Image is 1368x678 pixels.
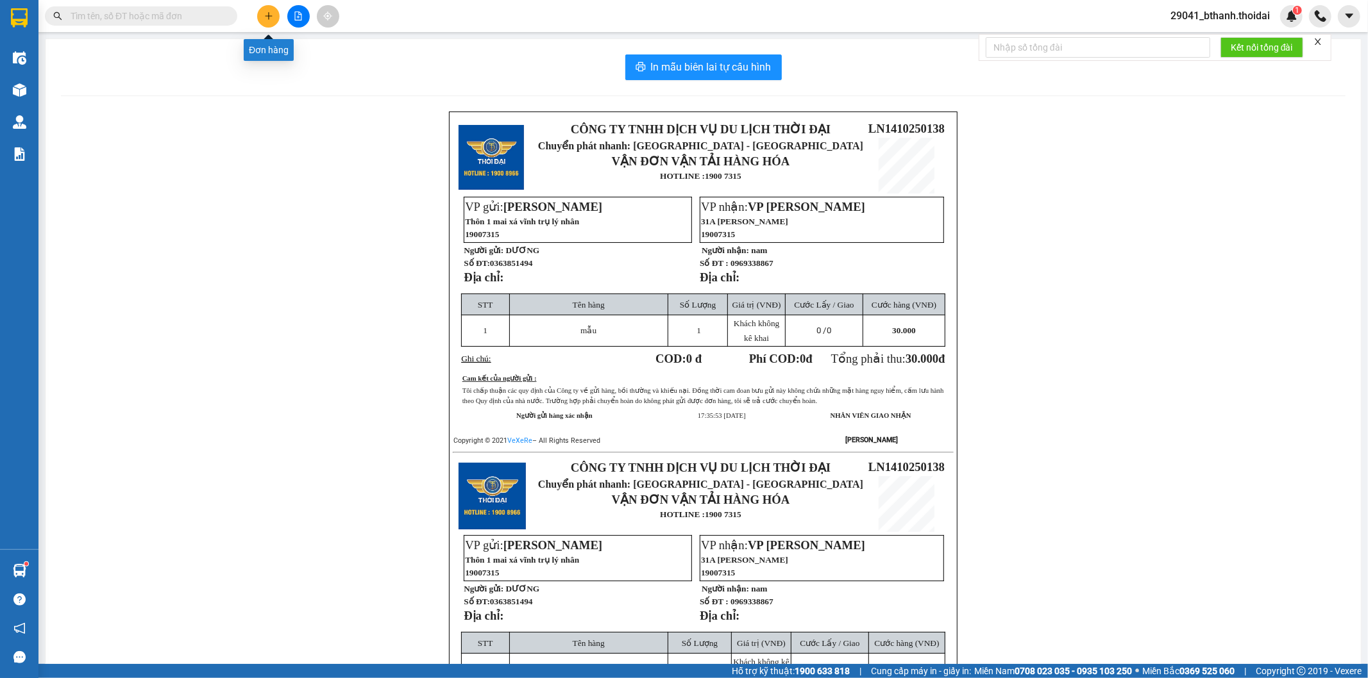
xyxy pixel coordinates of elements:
span: In mẫu biên lai tự cấu hình [651,59,772,75]
span: nam [751,584,767,593]
strong: Số ĐT : [700,597,729,606]
span: 17:35:53 [DATE] [698,412,746,419]
span: 0363851494 [490,258,533,268]
span: 19007315 [701,229,735,239]
span: Thôn 1 mai xá vĩnh trụ lý nhân [465,555,579,565]
span: question-circle [13,593,26,606]
span: DƯƠNG [506,245,540,255]
img: warehouse-icon [13,51,26,65]
button: aim [317,5,339,28]
span: 0 [800,352,806,365]
span: Hỗ trợ kỹ thuật: [732,664,850,678]
span: 1 [697,326,701,335]
span: [PERSON_NAME] [503,538,602,552]
span: 0969338867 [730,258,773,268]
strong: CÔNG TY TNHH DỊCH VỤ DU LỊCH THỜI ĐẠI [571,122,831,136]
span: Tên hàng [573,638,605,648]
span: 19007315 [701,568,735,577]
span: 0 đ [686,352,702,365]
span: | [859,664,861,678]
u: Cam kết của người gửi : [462,375,537,382]
span: Miền Nam [974,664,1132,678]
span: VP gửi: [465,200,602,213]
img: warehouse-icon [13,83,26,97]
span: mẫu [580,326,596,335]
span: [PERSON_NAME] [503,200,602,213]
img: logo [459,463,526,530]
strong: CÔNG TY TNHH DỊCH VỤ DU LỊCH THỜI ĐẠI [571,461,831,474]
strong: Người nhận: [702,584,749,593]
span: 31A [PERSON_NAME] [701,217,788,226]
img: phone-icon [1315,10,1326,22]
span: 30.000 [906,352,938,365]
span: close [1313,37,1322,46]
span: Cước Lấy / Giao [800,638,859,648]
span: 0363851494 [490,597,533,606]
button: Kết nối tổng đài [1220,37,1303,58]
strong: 1900 7315 [705,509,741,519]
span: 0 / [817,326,832,335]
span: Chuyển phát nhanh: [GEOGRAPHIC_DATA] - [GEOGRAPHIC_DATA] [538,140,863,151]
strong: Phí COD: đ [749,352,813,365]
span: 0 [827,326,832,335]
strong: COD: [655,352,702,365]
span: Tôi chấp thuận các quy định của Công ty về gửi hàng, bồi thường và khiếu nại. Đồng thời cam đoan ... [462,387,944,404]
strong: VẬN ĐƠN VẬN TẢI HÀNG HÓA [612,493,790,506]
span: VP [PERSON_NAME] [748,538,865,552]
strong: NHÂN VIÊN GIAO NHẬN [831,412,911,419]
span: 29041_bthanh.thoidai [1160,8,1280,24]
span: message [13,651,26,663]
strong: Người gửi: [464,245,503,255]
strong: Người nhận: [702,245,749,255]
sup: 1 [1293,6,1302,15]
img: logo [459,125,524,190]
span: Cung cấp máy in - giấy in: [871,664,971,678]
button: plus [257,5,280,28]
span: LN1410250138 [868,122,945,135]
strong: Người gửi: [464,584,503,593]
strong: HOTLINE : [660,171,705,181]
span: Ghi chú: [461,354,491,363]
span: aim [323,12,332,21]
span: 30.000 [892,326,916,335]
img: icon-new-feature [1286,10,1297,22]
strong: 0708 023 035 - 0935 103 250 [1015,666,1132,676]
sup: 1 [24,562,28,566]
span: ⚪️ [1135,668,1139,674]
span: Cước hàng (VNĐ) [872,300,936,310]
span: printer [636,62,646,74]
span: Thôn 1 mai xá vĩnh trụ lý nhân [465,217,579,226]
span: Tổng phải thu: [831,352,945,365]
strong: 1900 7315 [705,171,741,181]
span: 19007315 [465,229,499,239]
img: warehouse-icon [13,115,26,129]
span: STT [478,300,493,310]
strong: Số ĐT : [700,258,729,268]
span: plus [264,12,273,21]
strong: Địa chỉ: [464,609,503,622]
span: 19007315 [465,568,499,577]
span: | [1244,664,1246,678]
span: đ [938,352,945,365]
span: VP nhận: [701,200,865,213]
span: Giá trị (VNĐ) [732,300,781,310]
img: solution-icon [13,147,26,161]
span: Tên hàng [573,300,605,310]
span: LN1410250138 [868,460,945,474]
strong: Địa chỉ: [700,609,739,622]
span: nam [751,245,767,255]
strong: VẬN ĐƠN VẬN TẢI HÀNG HÓA [612,154,790,168]
span: VP gửi: [465,538,602,552]
span: 31A [PERSON_NAME] [701,555,788,565]
span: notification [13,622,26,634]
span: 1 [1295,6,1299,15]
span: 0969338867 [730,597,773,606]
span: Khách không kê khai [734,318,779,343]
a: VeXeRe [507,436,532,445]
span: copyright [1297,666,1306,675]
input: Nhập số tổng đài [986,37,1210,58]
button: printerIn mẫu biên lai tự cấu hình [625,54,782,80]
span: STT [478,638,493,648]
button: caret-down [1338,5,1360,28]
span: VP nhận: [701,538,865,552]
